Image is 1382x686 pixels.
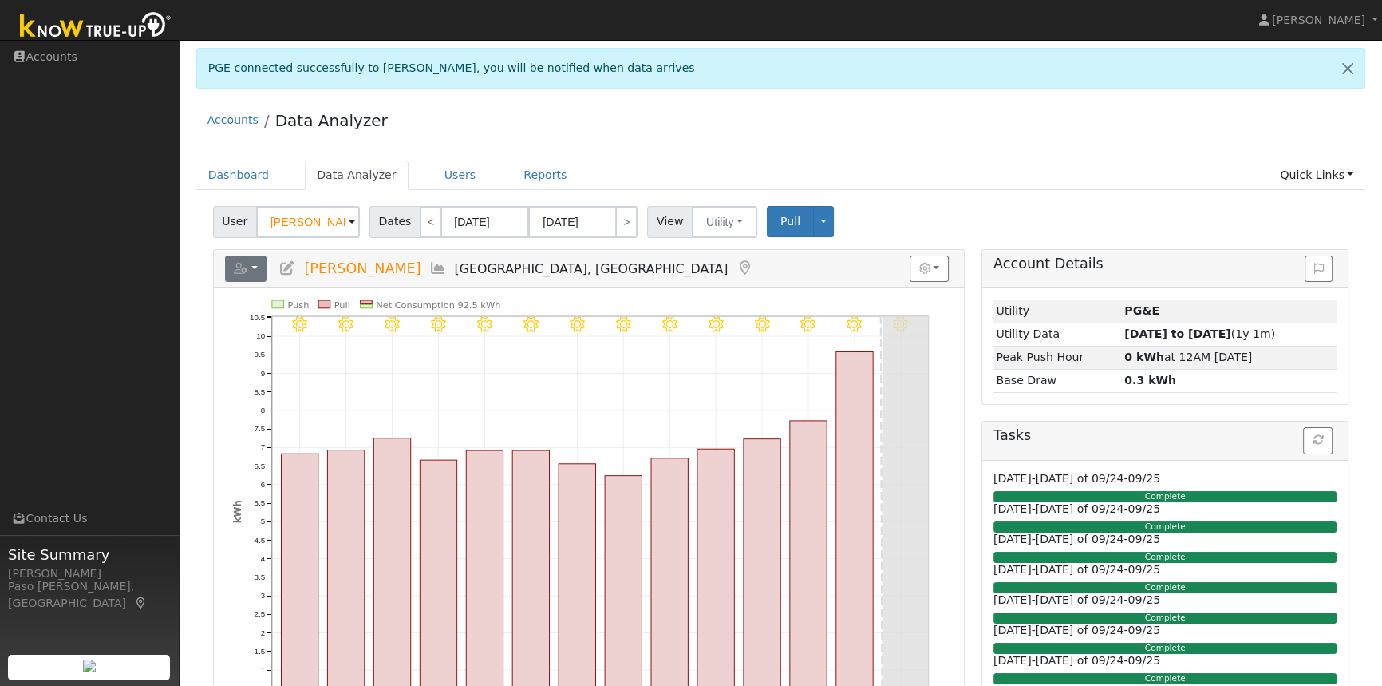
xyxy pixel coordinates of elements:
[278,260,296,276] a: Edit User (36711)
[780,215,800,228] span: Pull
[755,317,770,332] i: 8/31 - Clear
[993,673,1337,684] div: Complete
[260,406,264,414] text: 8
[993,502,1337,516] h6: [DATE]-[DATE] of 09/24-09/25
[1124,351,1164,363] strong: 0 kWh
[134,597,148,609] a: Map
[1305,256,1333,283] button: Issue History
[385,317,400,332] i: 8/23 - Clear
[993,563,1337,577] h6: [DATE]-[DATE] of 09/24-09/25
[455,261,729,276] span: [GEOGRAPHIC_DATA], [GEOGRAPHIC_DATA]
[1272,14,1365,26] span: [PERSON_NAME]
[511,161,578,190] a: Reports
[993,472,1337,486] h6: [DATE]-[DATE] of 09/24-09/25
[1122,346,1337,369] td: at 12AM [DATE]
[847,317,863,332] i: 9/02 - Clear
[256,206,360,238] input: Select a User
[429,260,447,276] a: Multi-Series Graph
[254,498,265,507] text: 5.5
[993,491,1337,502] div: Complete
[260,629,264,637] text: 2
[256,331,265,340] text: 10
[993,624,1337,637] h6: [DATE]-[DATE] of 09/24-09/25
[260,480,264,489] text: 6
[8,578,171,612] div: Paso [PERSON_NAME], [GEOGRAPHIC_DATA]
[993,593,1337,607] h6: [DATE]-[DATE] of 09/24-09/25
[570,317,585,332] i: 8/27 - Clear
[993,552,1337,563] div: Complete
[993,613,1337,624] div: Complete
[260,442,264,451] text: 7
[260,554,265,563] text: 4
[83,660,96,672] img: retrieve
[1268,161,1365,190] a: Quick Links
[615,206,638,238] a: >
[993,582,1337,593] div: Complete
[338,317,353,332] i: 8/22 - Clear
[993,300,1122,323] td: Utility
[292,317,307,332] i: 8/21 - Clear
[196,161,282,190] a: Dashboard
[376,299,500,310] text: Net Consumption 92.5 kWh
[993,369,1122,392] td: Base Draw
[709,317,724,332] i: 8/30 - Clear
[993,654,1337,668] h6: [DATE]-[DATE] of 09/24-09/25
[1124,374,1176,387] strong: 0.3 kWh
[1331,49,1364,88] a: Close
[207,113,259,126] a: Accounts
[801,317,816,332] i: 9/01 - Clear
[1124,327,1230,340] strong: [DATE] to [DATE]
[993,521,1337,533] div: Complete
[254,609,265,618] text: 2.5
[260,665,264,674] text: 1
[254,387,265,395] text: 8.5
[260,368,264,377] text: 9
[8,565,171,582] div: [PERSON_NAME]
[254,424,265,433] text: 7.5
[1124,304,1159,317] strong: ID: 17249737, authorized: 09/04/25
[647,206,693,238] span: View
[260,591,264,600] text: 3
[196,48,1366,89] div: PGE connected successfully to [PERSON_NAME], you will be notified when data arrives
[616,317,631,332] i: 8/28 - Clear
[1303,427,1333,454] button: Refresh
[275,111,388,130] a: Data Analyzer
[662,317,677,332] i: 8/29 - Clear
[767,206,814,237] button: Pull
[254,461,265,470] text: 6.5
[993,643,1337,654] div: Complete
[431,317,446,332] i: 8/24 - Clear
[993,427,1337,444] h5: Tasks
[213,206,257,238] span: User
[523,317,539,332] i: 8/26 - Clear
[250,312,266,321] text: 10.5
[254,647,265,656] text: 1.5
[254,535,265,544] text: 4.5
[260,517,265,525] text: 5
[304,260,421,276] span: [PERSON_NAME]
[692,206,757,238] button: Utility
[993,323,1122,346] td: Utility Data
[334,299,349,310] text: Pull
[420,206,442,238] a: <
[305,161,409,190] a: Data Analyzer
[993,346,1122,369] td: Peak Push Hour
[254,350,265,359] text: 9.5
[232,500,243,523] text: kWh
[369,206,421,238] span: Dates
[287,299,309,310] text: Push
[432,161,488,190] a: Users
[1124,327,1275,340] span: (1y 1m)
[477,317,492,332] i: 8/25 - Clear
[8,544,171,565] span: Site Summary
[254,573,265,581] text: 3.5
[993,533,1337,546] h6: [DATE]-[DATE] of 09/24-09/25
[993,256,1337,272] h5: Account Details
[736,260,753,276] a: Map
[12,9,180,45] img: Know True-Up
